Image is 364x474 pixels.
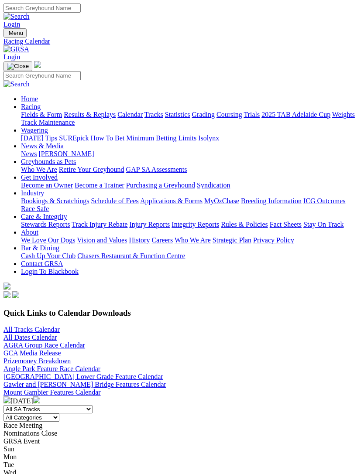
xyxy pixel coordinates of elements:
[3,453,361,461] div: Mon
[91,134,125,142] a: How To Bet
[91,197,138,205] a: Schedule of Fees
[21,111,62,118] a: Fields & Form
[34,61,41,68] img: logo-grsa-white.png
[21,252,76,259] a: Cash Up Your Club
[21,260,63,267] a: Contact GRSA
[3,334,57,341] a: All Dates Calendar
[9,30,23,36] span: Menu
[303,221,343,228] a: Stay On Track
[204,197,239,205] a: MyOzChase
[3,53,20,61] a: Login
[197,181,230,189] a: Syndication
[21,268,79,275] a: Login To Blackbook
[3,3,81,13] input: Search
[21,166,57,173] a: Who We Are
[75,181,124,189] a: Become a Trainer
[3,326,60,333] a: All Tracks Calendar
[244,111,260,118] a: Trials
[21,236,361,244] div: About
[126,166,187,173] a: GAP SA Assessments
[175,236,211,244] a: Who We Are
[21,213,67,220] a: Care & Integrity
[72,221,127,228] a: Track Injury Rebate
[3,80,30,88] img: Search
[213,236,251,244] a: Strategic Plan
[3,13,30,20] img: Search
[21,181,361,189] div: Get Involved
[21,197,361,213] div: Industry
[38,150,94,157] a: [PERSON_NAME]
[165,111,190,118] a: Statistics
[21,189,44,197] a: Industry
[253,236,294,244] a: Privacy Policy
[270,221,302,228] a: Fact Sheets
[21,150,361,158] div: News & Media
[3,461,361,469] div: Tue
[21,181,73,189] a: Become an Owner
[21,95,38,102] a: Home
[33,396,40,403] img: chevron-right-pager-white.svg
[3,396,361,405] div: [DATE]
[140,197,203,205] a: Applications & Forms
[21,221,361,228] div: Care & Integrity
[3,445,361,453] div: Sun
[21,221,70,228] a: Stewards Reports
[3,430,361,437] div: Nominations Close
[3,61,32,71] button: Toggle navigation
[21,166,361,174] div: Greyhounds as Pets
[21,252,361,260] div: Bar & Dining
[21,134,57,142] a: [DATE] Tips
[21,197,89,205] a: Bookings & Scratchings
[64,111,116,118] a: Results & Replays
[21,150,37,157] a: News
[3,365,100,372] a: Angle Park Feature Race Calendar
[126,134,196,142] a: Minimum Betting Limits
[21,103,41,110] a: Racing
[21,205,49,212] a: Race Safe
[221,221,268,228] a: Rules & Policies
[3,291,10,298] img: facebook.svg
[3,437,361,445] div: GRSA Event
[3,38,361,45] a: Racing Calendar
[3,389,101,396] a: Mount Gambier Features Calendar
[241,197,302,205] a: Breeding Information
[21,228,38,236] a: About
[21,244,59,252] a: Bar & Dining
[129,236,150,244] a: History
[21,134,361,142] div: Wagering
[59,166,124,173] a: Retire Your Greyhound
[21,111,361,126] div: Racing
[77,252,185,259] a: Chasers Restaurant & Function Centre
[3,341,85,349] a: AGRA Group Race Calendar
[3,28,27,38] button: Toggle navigation
[192,111,215,118] a: Grading
[21,142,64,150] a: News & Media
[3,396,10,403] img: chevron-left-pager-white.svg
[3,357,71,365] a: Prizemoney Breakdown
[3,422,361,430] div: Race Meeting
[332,111,355,118] a: Weights
[216,111,242,118] a: Coursing
[3,349,61,357] a: GCA Media Release
[303,197,345,205] a: ICG Outcomes
[3,283,10,290] img: logo-grsa-white.png
[21,119,75,126] a: Track Maintenance
[21,174,58,181] a: Get Involved
[21,126,48,134] a: Wagering
[59,134,89,142] a: SUREpick
[21,236,75,244] a: We Love Our Dogs
[3,20,20,28] a: Login
[144,111,163,118] a: Tracks
[198,134,219,142] a: Isolynx
[12,291,19,298] img: twitter.svg
[172,221,219,228] a: Integrity Reports
[126,181,195,189] a: Purchasing a Greyhound
[7,63,29,70] img: Close
[129,221,170,228] a: Injury Reports
[261,111,330,118] a: 2025 TAB Adelaide Cup
[77,236,127,244] a: Vision and Values
[117,111,143,118] a: Calendar
[3,381,166,388] a: Gawler and [PERSON_NAME] Bridge Features Calendar
[3,308,361,318] h3: Quick Links to Calendar Downloads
